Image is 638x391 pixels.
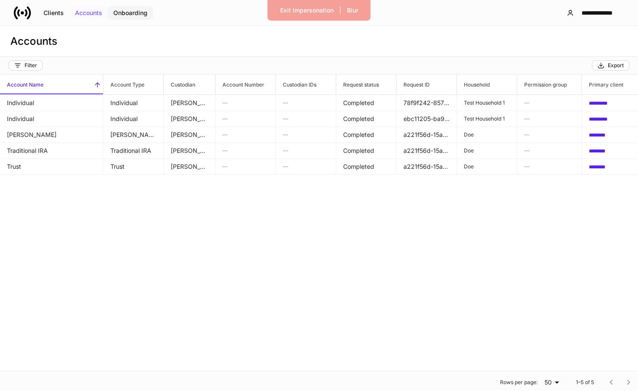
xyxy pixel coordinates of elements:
[216,74,275,94] span: Account Number
[336,95,397,111] td: Completed
[582,81,623,89] h6: Primary client
[276,74,336,94] span: Custodian IDs
[336,143,397,159] td: Completed
[113,10,147,16] div: Onboarding
[336,74,396,94] span: Request status
[283,146,329,155] h6: —
[216,81,264,89] h6: Account Number
[341,3,364,17] button: Blur
[103,95,164,111] td: Individual
[38,6,69,20] button: Clients
[108,6,153,20] button: Onboarding
[597,62,624,69] div: Export
[164,143,216,159] td: Schwab
[397,74,457,94] span: Request ID
[397,158,457,175] td: a221f56d-15ac-4eaf-b536-b440417fb121
[397,143,457,159] td: a221f56d-15ac-4eaf-b536-b440417fb121
[275,3,339,17] button: Exit Impersonation
[44,10,64,16] div: Clients
[347,7,358,13] div: Blur
[283,99,329,107] h6: —
[164,111,216,127] td: Schwab
[457,81,490,89] h6: Household
[164,158,216,175] td: Schwab
[541,378,562,387] div: 50
[397,81,430,89] h6: Request ID
[222,130,269,139] h6: —
[164,95,216,111] td: Schwab
[524,115,575,123] h6: —
[336,81,379,89] h6: Request status
[164,74,215,94] span: Custodian
[10,34,57,48] h3: Accounts
[336,127,397,143] td: Completed
[283,130,329,139] h6: —
[464,163,510,170] p: Doe
[336,111,397,127] td: Completed
[164,127,216,143] td: Schwab
[592,60,629,71] button: Export
[464,147,510,154] p: Doe
[524,130,575,139] h6: —
[103,143,164,159] td: Traditional IRA
[464,99,510,106] p: Test Household 1
[75,10,102,16] div: Accounts
[283,115,329,123] h6: —
[103,81,144,89] h6: Account Type
[464,115,510,122] p: Test Household 1
[397,111,457,127] td: ebc11205-ba9c-4ac5-9200-a2d1c7fd7f12
[14,62,37,69] div: Filter
[103,127,164,143] td: Roth IRA
[103,158,164,175] td: Trust
[164,81,195,89] h6: Custodian
[524,146,575,155] h6: —
[500,379,538,386] p: Rows per page:
[103,111,164,127] td: Individual
[524,99,575,107] h6: —
[517,81,567,89] h6: Permission group
[457,74,517,94] span: Household
[397,95,457,111] td: 78f9f242-857f-4ebf-a796-9e2685c1fc8e
[69,6,108,20] button: Accounts
[222,99,269,107] h6: —
[524,162,575,171] h6: —
[103,74,163,94] span: Account Type
[397,127,457,143] td: a221f56d-15ac-4eaf-b536-b440417fb121
[276,81,316,89] h6: Custodian IDs
[222,146,269,155] h6: —
[9,60,43,71] button: Filter
[222,115,269,123] h6: —
[336,158,397,175] td: Completed
[576,379,594,386] p: 1–5 of 5
[464,131,510,138] p: Doe
[517,74,582,94] span: Permission group
[283,162,329,171] h6: —
[280,7,334,13] div: Exit Impersonation
[222,162,269,171] h6: —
